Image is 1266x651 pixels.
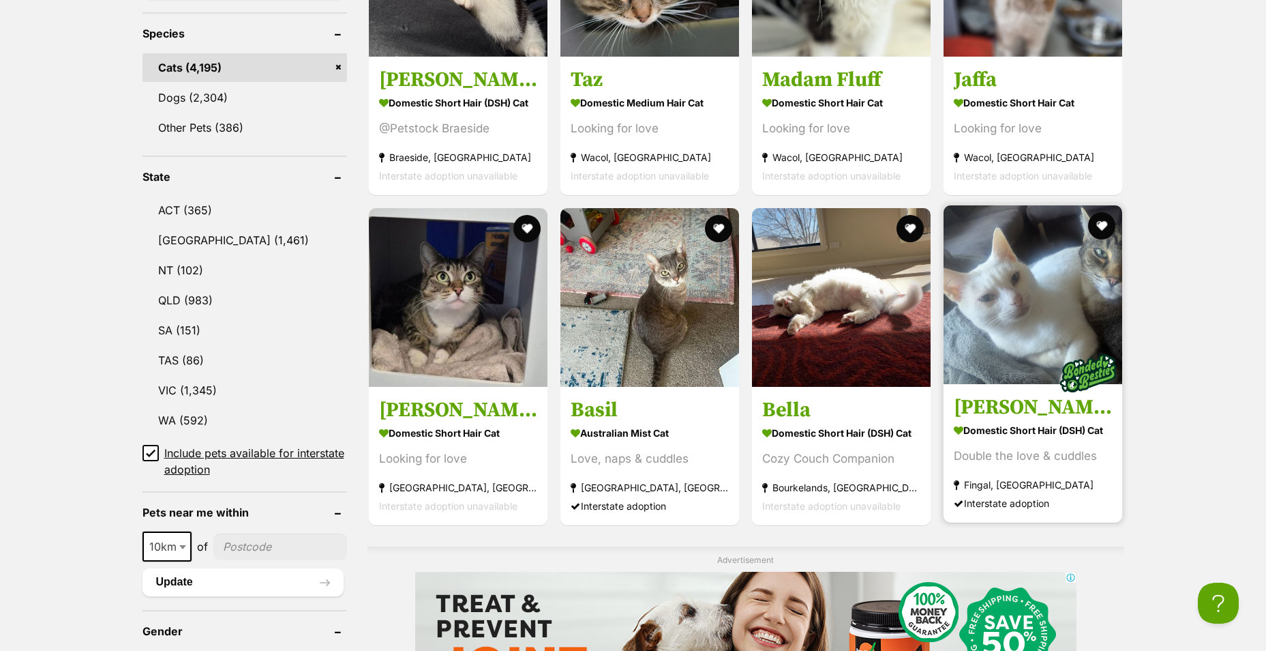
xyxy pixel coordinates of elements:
img: Finn & Rudy - Domestic Short Hair (DSH) Cat [944,205,1122,384]
div: Cozy Couch Companion [762,449,920,467]
strong: [GEOGRAPHIC_DATA], [GEOGRAPHIC_DATA] [571,478,729,496]
button: favourite [1089,212,1116,240]
header: Species [142,27,347,40]
header: State [142,171,347,183]
a: NT (102) [142,256,347,285]
button: favourite [705,215,732,242]
div: Looking for love [571,119,729,138]
span: Include pets available for interstate adoption [164,445,347,478]
strong: Domestic Short Hair (DSH) Cat [379,93,537,113]
h3: [PERSON_NAME] [379,396,537,422]
a: Bella Domestic Short Hair (DSH) Cat Cozy Couch Companion Bourkelands, [GEOGRAPHIC_DATA] Interstat... [752,386,931,525]
img: bonded besties [1055,338,1123,407]
header: Pets near me within [142,506,347,519]
div: Love, naps & cuddles [571,449,729,467]
strong: Wacol, [GEOGRAPHIC_DATA] [571,148,729,167]
strong: Domestic Short Hair (DSH) Cat [954,420,1112,439]
button: favourite [896,215,924,242]
span: Interstate adoption unavailable [379,170,517,182]
strong: Wacol, [GEOGRAPHIC_DATA] [954,148,1112,167]
strong: Braeside, [GEOGRAPHIC_DATA] [379,148,537,167]
input: postcode [213,534,347,560]
a: WA (592) [142,406,347,435]
strong: [GEOGRAPHIC_DATA], [GEOGRAPHIC_DATA] [379,478,537,496]
a: VIC (1,345) [142,376,347,405]
h3: Bella [762,396,920,422]
a: Other Pets (386) [142,113,347,142]
strong: Domestic Short Hair Cat [954,93,1112,113]
a: Madam Fluff Domestic Short Hair Cat Looking for love Wacol, [GEOGRAPHIC_DATA] Interstate adoption... [752,57,931,195]
a: QLD (983) [142,286,347,315]
span: Interstate adoption unavailable [762,500,901,511]
a: SA (151) [142,316,347,345]
a: Dogs (2,304) [142,83,347,112]
h3: [PERSON_NAME] [379,67,537,93]
a: Include pets available for interstate adoption [142,445,347,478]
img: Lucy - Domestic Short Hair Cat [369,208,547,387]
button: Update [142,568,344,596]
div: Double the love & cuddles [954,446,1112,465]
a: Taz Domestic Medium Hair Cat Looking for love Wacol, [GEOGRAPHIC_DATA] Interstate adoption unavai... [560,57,739,195]
span: 10km [142,532,192,562]
h3: [PERSON_NAME] & [PERSON_NAME] [954,394,1112,420]
a: [GEOGRAPHIC_DATA] (1,461) [142,226,347,255]
strong: Domestic Short Hair (DSH) Cat [762,422,920,442]
a: Cats (4,195) [142,53,347,82]
span: of [197,538,208,555]
span: Interstate adoption unavailable [571,170,709,182]
span: Interstate adoption unavailable [954,170,1092,182]
button: favourite [513,215,541,242]
strong: Wacol, [GEOGRAPHIC_DATA] [762,148,920,167]
h3: Madam Fluff [762,67,920,93]
a: TAS (86) [142,346,347,375]
img: Bella - Domestic Short Hair (DSH) Cat [752,208,931,387]
div: Looking for love [379,449,537,467]
a: [PERSON_NAME] Domestic Short Hair Cat Looking for love [GEOGRAPHIC_DATA], [GEOGRAPHIC_DATA] Inter... [369,386,547,525]
h3: Taz [571,67,729,93]
span: Interstate adoption unavailable [379,500,517,511]
strong: Domestic Short Hair Cat [379,422,537,442]
a: Basil Australian Mist Cat Love, naps & cuddles [GEOGRAPHIC_DATA], [GEOGRAPHIC_DATA] Interstate ad... [560,386,739,525]
div: Interstate adoption [954,493,1112,512]
div: Interstate adoption [571,496,729,515]
h3: Jaffa [954,67,1112,93]
img: Basil - Australian Mist Cat [560,208,739,387]
a: [PERSON_NAME] Domestic Short Hair (DSH) Cat @Petstock Braeside Braeside, [GEOGRAPHIC_DATA] Inters... [369,57,547,195]
span: Interstate adoption unavailable [762,170,901,182]
header: Gender [142,625,347,637]
span: 10km [144,537,190,556]
a: Jaffa Domestic Short Hair Cat Looking for love Wacol, [GEOGRAPHIC_DATA] Interstate adoption unava... [944,57,1122,195]
strong: Domestic Medium Hair Cat [571,93,729,113]
strong: Australian Mist Cat [571,422,729,442]
iframe: Help Scout Beacon - Open [1198,583,1239,624]
a: [PERSON_NAME] & [PERSON_NAME] Domestic Short Hair (DSH) Cat Double the love & cuddles Fingal, [GE... [944,384,1122,522]
strong: Domestic Short Hair Cat [762,93,920,113]
a: ACT (365) [142,196,347,225]
h3: Basil [571,396,729,422]
div: @Petstock Braeside [379,119,537,138]
strong: Fingal, [GEOGRAPHIC_DATA] [954,475,1112,493]
div: Looking for love [762,119,920,138]
div: Looking for love [954,119,1112,138]
strong: Bourkelands, [GEOGRAPHIC_DATA] [762,478,920,496]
